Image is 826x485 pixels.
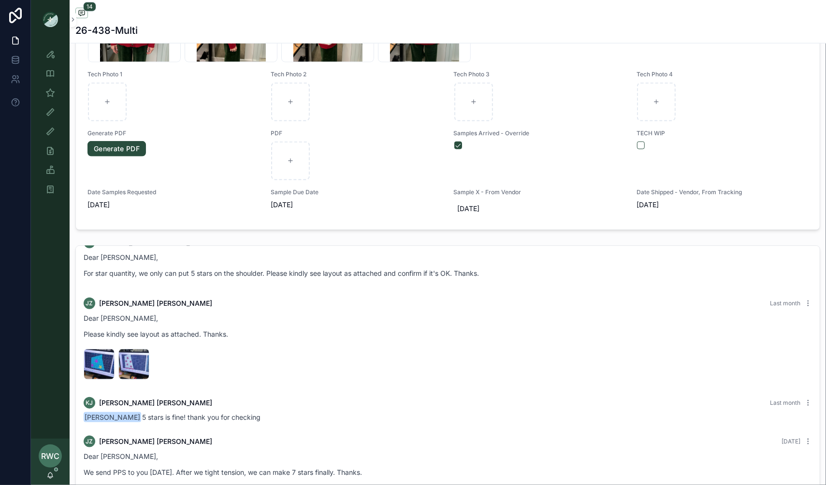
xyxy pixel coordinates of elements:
span: Last month [770,399,800,406]
p: Please kindly see layout as attached. Thanks. [84,329,812,339]
div: scrollable content [31,39,70,211]
span: [DATE] [87,200,259,210]
span: [PERSON_NAME] [PERSON_NAME] [99,398,212,408]
h1: 26-438-Multi [75,24,138,37]
span: RWC [41,450,59,462]
p: We send PPS to you [DATE]. After we tight tension, we can make 7 stars finally. Thanks. [84,467,812,477]
span: PDF [271,129,442,137]
span: JZ [86,300,93,307]
span: Sample Due Date [271,188,442,196]
span: [DATE] [637,200,808,210]
p: For star quantity, we only can put 5 stars on the shoulder. Please kindly see layout as attached ... [84,268,812,278]
p: Dear [PERSON_NAME], [84,252,812,262]
span: Generate PDF [87,129,259,137]
span: Last month [770,300,800,307]
span: Tech Photo 2 [271,71,442,78]
span: 5 stars is fine! thank you for checking [84,413,261,421]
span: JZ [86,438,93,445]
img: App logo [43,12,58,27]
span: Date Shipped - Vendor, From Tracking [637,188,808,196]
span: Sample X - From Vendor [454,188,625,196]
span: TECH WIP [637,129,808,137]
button: 14 [75,8,88,20]
span: [PERSON_NAME] [84,412,141,422]
span: Tech Photo 1 [87,71,259,78]
p: Dear [PERSON_NAME], [84,313,812,323]
span: Tech Photo 4 [637,71,808,78]
span: [DATE] [458,204,622,214]
span: [DATE] [782,438,800,445]
span: [DATE] [271,200,442,210]
span: [PERSON_NAME] [PERSON_NAME] [99,437,212,446]
span: 14 [83,2,96,12]
span: [PERSON_NAME] [PERSON_NAME] [99,299,212,308]
span: Samples Arrived - Override [454,129,625,137]
p: Dear [PERSON_NAME], [84,451,812,461]
a: Generate PDF [87,141,146,157]
span: KJ [86,399,93,407]
span: Tech Photo 3 [454,71,625,78]
span: Date Samples Requested [87,188,259,196]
